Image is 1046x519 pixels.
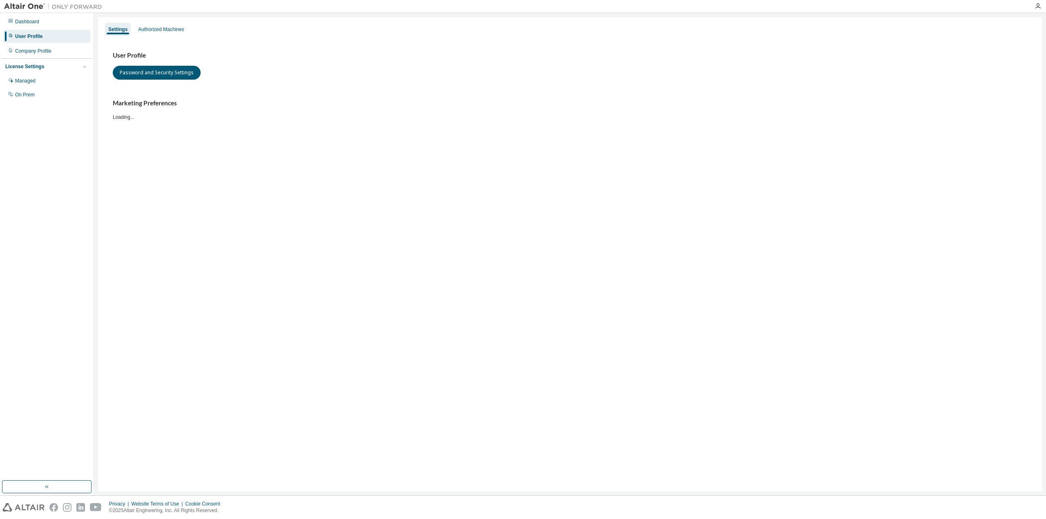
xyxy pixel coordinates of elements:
[15,91,35,98] div: On Prem
[113,66,201,80] button: Password and Security Settings
[131,501,185,507] div: Website Terms of Use
[185,501,225,507] div: Cookie Consent
[109,507,225,514] p: © 2025 Altair Engineering, Inc. All Rights Reserved.
[76,503,85,512] img: linkedin.svg
[108,26,127,33] div: Settings
[113,99,1027,120] div: Loading...
[138,26,184,33] div: Authorized Machines
[109,501,131,507] div: Privacy
[15,33,42,40] div: User Profile
[15,78,36,84] div: Managed
[15,18,39,25] div: Dashboard
[2,503,45,512] img: altair_logo.svg
[5,63,44,70] div: License Settings
[15,48,51,54] div: Company Profile
[63,503,72,512] img: instagram.svg
[90,503,102,512] img: youtube.svg
[113,51,1027,60] h3: User Profile
[113,99,1027,107] h3: Marketing Preferences
[4,2,106,11] img: Altair One
[49,503,58,512] img: facebook.svg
